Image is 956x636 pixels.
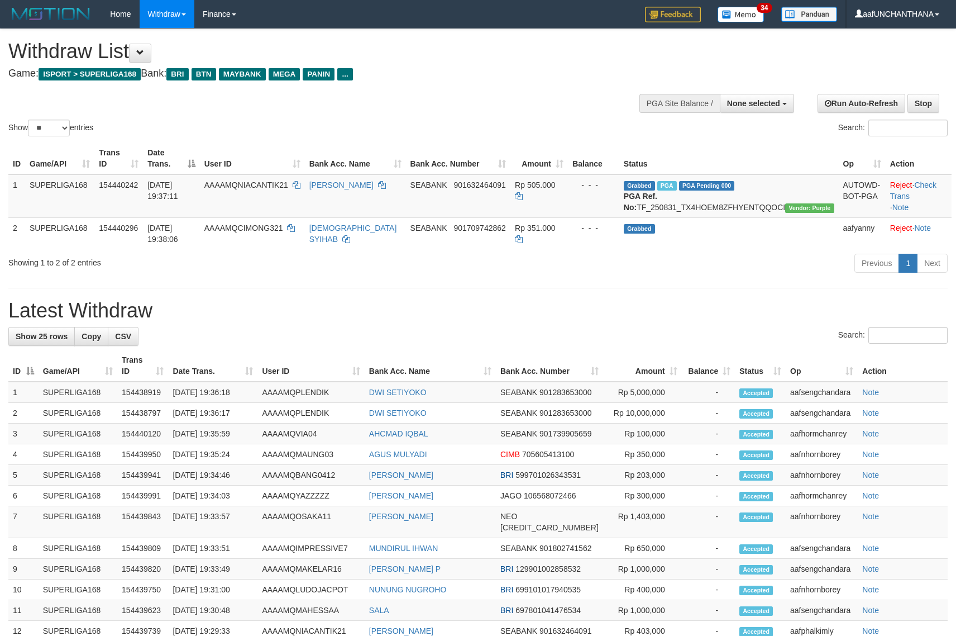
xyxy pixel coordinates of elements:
span: BRI [500,606,513,615]
a: MUNDIRUL IHWAN [369,544,438,553]
span: ... [337,68,352,80]
span: Copy 901739905659 to clipboard [539,429,591,438]
a: [PERSON_NAME] [369,491,433,500]
td: SUPERLIGA168 [39,444,117,465]
a: Note [862,585,879,594]
th: Trans ID: activate to sort column ascending [117,350,168,382]
td: - [682,506,735,538]
a: Run Auto-Refresh [818,94,905,113]
a: Reject [890,181,912,189]
td: SUPERLIGA168 [39,403,117,424]
a: [PERSON_NAME] [369,626,433,635]
td: 154440120 [117,424,168,444]
label: Show entries [8,120,93,136]
span: BRI [500,564,513,573]
a: Show 25 rows [8,327,75,346]
th: Balance [568,143,619,174]
th: Game/API: activate to sort column ascending [39,350,117,382]
span: SEABANK [410,181,447,189]
span: Accepted [739,388,773,398]
span: Accepted [739,409,773,419]
span: SEABANK [500,388,537,397]
td: 154439809 [117,538,168,559]
td: [DATE] 19:36:18 [168,382,257,403]
td: [DATE] 19:31:00 [168,580,257,600]
td: AAAAMQVIA04 [257,424,364,444]
td: 2 [8,403,39,424]
span: Copy 901802741562 to clipboard [539,544,591,553]
td: - [682,538,735,559]
th: Bank Acc. Name: activate to sort column ascending [305,143,406,174]
span: None selected [727,99,780,108]
span: MEGA [269,68,300,80]
span: Copy 129901002858532 to clipboard [515,564,581,573]
a: Note [862,409,879,417]
span: ISPORT > SUPERLIGA168 [39,68,141,80]
td: 154438797 [117,403,168,424]
td: 4 [8,444,39,465]
span: BRI [500,471,513,480]
th: Trans ID: activate to sort column ascending [94,143,143,174]
select: Showentries [28,120,70,136]
td: SUPERLIGA168 [39,600,117,621]
span: Vendor URL: https://trx4.1velocity.biz [785,203,834,213]
span: Accepted [739,586,773,595]
a: Note [862,626,879,635]
td: · [886,217,952,249]
button: None selected [720,94,794,113]
span: Accepted [739,544,773,554]
span: SEABANK [500,409,537,417]
a: Next [917,254,948,273]
th: Op: activate to sort column ascending [839,143,886,174]
img: Button%20Memo.svg [718,7,764,22]
td: Rp 10,000,000 [603,403,682,424]
td: 154439941 [117,465,168,486]
th: Bank Acc. Name: activate to sort column ascending [365,350,496,382]
td: 154439820 [117,559,168,580]
a: Previous [854,254,899,273]
th: ID [8,143,25,174]
th: Date Trans.: activate to sort column ascending [168,350,257,382]
td: aafnhornborey [786,580,858,600]
span: Copy 699101017940535 to clipboard [515,585,581,594]
span: Accepted [739,450,773,460]
td: 8 [8,538,39,559]
a: Note [862,606,879,615]
b: PGA Ref. No: [624,192,657,212]
td: aafnhornborey [786,444,858,465]
span: CSV [115,332,131,341]
h4: Game: Bank: [8,68,626,79]
span: BRI [500,585,513,594]
th: Status [619,143,839,174]
td: 154439991 [117,486,168,506]
td: · · [886,174,952,218]
td: 1 [8,174,25,218]
td: [DATE] 19:35:24 [168,444,257,465]
td: 3 [8,424,39,444]
td: aafnhornborey [786,465,858,486]
a: SALA [369,606,389,615]
span: JAGO [500,491,522,500]
a: 1 [898,254,917,273]
a: Copy [74,327,108,346]
td: 154439950 [117,444,168,465]
td: 11 [8,600,39,621]
td: - [682,600,735,621]
input: Search: [868,120,948,136]
th: Op: activate to sort column ascending [786,350,858,382]
td: - [682,403,735,424]
td: AAAAMQMAUNG03 [257,444,364,465]
img: MOTION_logo.png [8,6,93,22]
td: aafhormchanrey [786,424,858,444]
td: Rp 5,000,000 [603,382,682,403]
a: AHCMAD IQBAL [369,429,428,438]
span: AAAAMQNIACANTIK21 [204,181,288,189]
div: PGA Site Balance / [639,94,720,113]
td: SUPERLIGA168 [39,486,117,506]
span: SEABANK [500,429,537,438]
th: Balance: activate to sort column ascending [682,350,735,382]
span: SEABANK [500,626,537,635]
td: [DATE] 19:34:03 [168,486,257,506]
td: Rp 400,000 [603,580,682,600]
td: [DATE] 19:35:59 [168,424,257,444]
